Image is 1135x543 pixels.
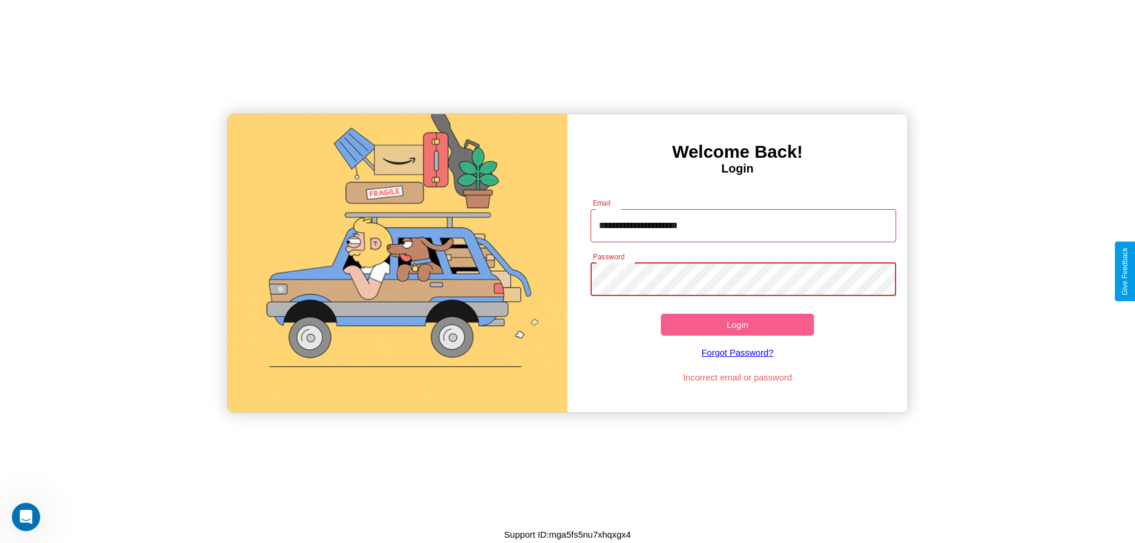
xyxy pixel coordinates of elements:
label: Password [593,252,624,262]
label: Email [593,198,611,208]
iframe: Intercom live chat [12,503,40,531]
h4: Login [567,162,907,175]
p: Support ID: mga5fs5nu7xhqxgx4 [504,526,631,542]
img: gif [228,114,567,412]
div: Give Feedback [1121,248,1129,295]
p: Incorrect email or password [585,369,891,385]
button: Login [661,314,814,336]
a: Forgot Password? [585,336,891,369]
h3: Welcome Back! [567,142,907,162]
